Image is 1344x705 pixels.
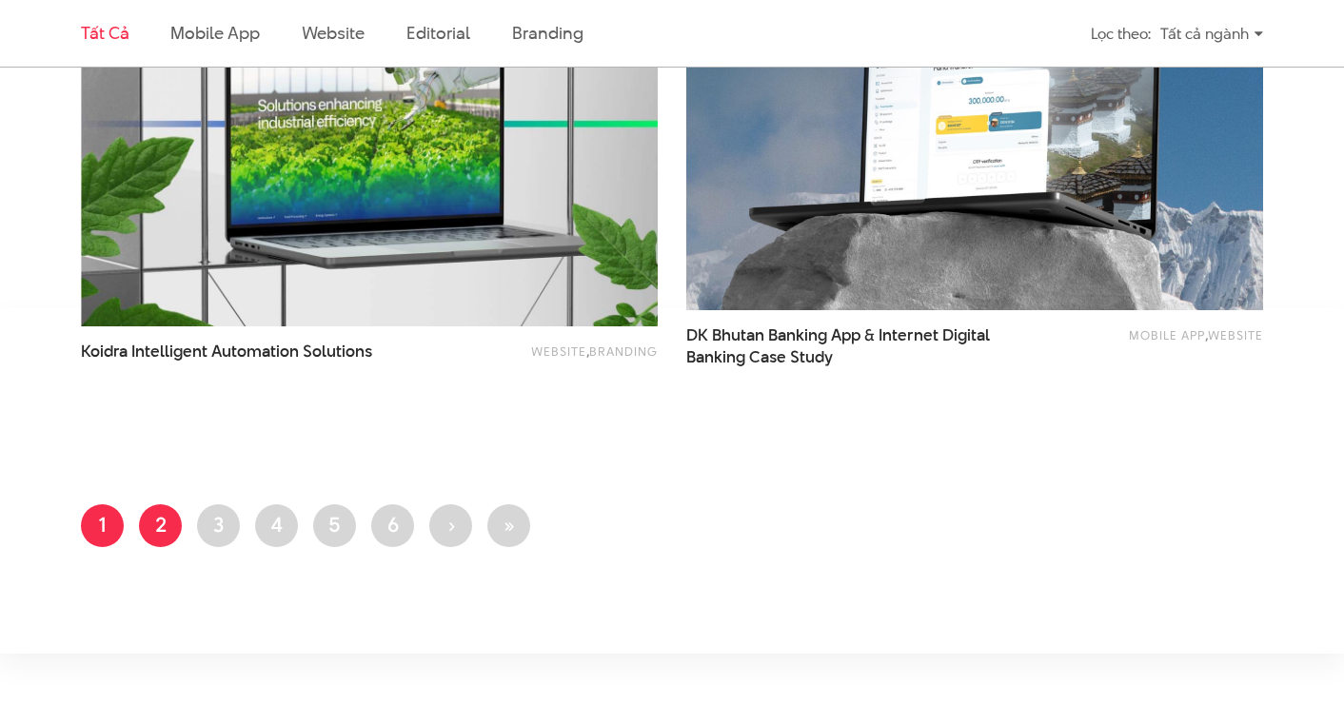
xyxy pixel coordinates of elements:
[371,504,414,547] a: 6
[313,504,356,547] a: 5
[139,504,182,547] a: 2
[1129,326,1205,343] a: Mobile app
[1091,17,1151,50] div: Lọc theo:
[81,21,128,45] a: Tất cả
[170,21,259,45] a: Mobile app
[512,21,583,45] a: Branding
[81,340,128,362] span: Koidra
[503,510,515,539] span: »
[131,340,208,362] span: Intelligent
[197,504,240,547] a: 3
[686,324,1003,368] span: DK Bhutan Banking App & Internet Digital
[531,343,586,360] a: Website
[302,21,365,45] a: Website
[255,504,298,547] a: 4
[686,324,1003,368] a: DK Bhutan Banking App & Internet DigitalBanking Case Study
[589,343,658,360] a: Branding
[1160,17,1263,50] div: Tất cả ngành
[686,346,833,368] span: Banking Case Study
[1208,326,1263,343] a: Website
[406,21,470,45] a: Editorial
[211,340,299,362] span: Automation
[447,510,455,539] span: ›
[427,341,658,375] div: ,
[303,340,372,362] span: Solutions
[81,341,398,384] a: Koidra Intelligent Automation Solutions
[1033,324,1263,359] div: ,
